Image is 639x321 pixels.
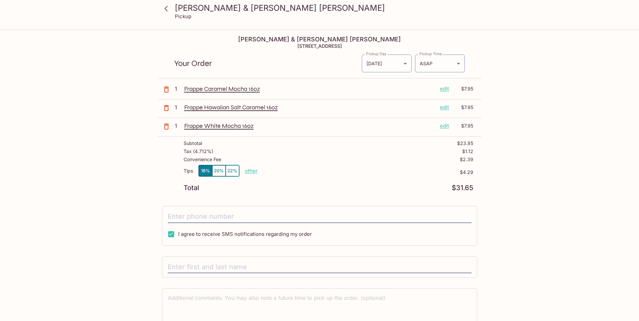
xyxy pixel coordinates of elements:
[175,3,476,13] h3: [PERSON_NAME] & [PERSON_NAME] [PERSON_NAME]
[245,168,258,174] button: other
[184,157,221,162] p: Convenience Fee
[175,122,182,130] p: 1
[460,157,473,162] p: $2.39
[453,85,473,93] p: $7.95
[212,165,226,176] button: 20%
[184,168,193,174] p: Tips
[258,170,473,175] p: $4.29
[366,51,386,57] label: Pickup Day
[184,85,435,93] p: Frappe Caramel Mocha 16oz
[462,149,473,154] p: $1.12
[184,104,435,111] p: Frappe Hawaiian Salt Caramel 16oz
[175,13,191,20] p: Pickup
[419,51,442,57] label: Pickup Time
[415,55,465,72] div: ASAP
[174,60,361,67] p: Your Order
[440,122,449,130] p: edit
[184,122,435,130] p: Frappe White Mocha 16oz
[158,43,481,49] h5: [STREET_ADDRESS]
[175,104,182,111] p: 1
[178,231,312,237] span: I agree to receive SMS notifications regarding my order
[362,55,412,72] div: [DATE]
[168,210,472,223] input: Enter phone number
[199,165,212,176] button: 18%
[184,141,202,146] p: Subtotal
[226,165,239,176] button: 22%
[184,185,199,191] p: Total
[457,141,473,146] p: $23.85
[440,104,449,111] p: edit
[175,85,182,93] p: 1
[168,261,472,274] input: Enter first and last name
[452,185,473,191] p: $31.65
[158,36,481,43] h4: [PERSON_NAME] & [PERSON_NAME] [PERSON_NAME]
[184,149,213,154] p: Tax ( 4.712% )
[440,85,449,93] p: edit
[453,104,473,111] p: $7.95
[453,122,473,130] p: $7.95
